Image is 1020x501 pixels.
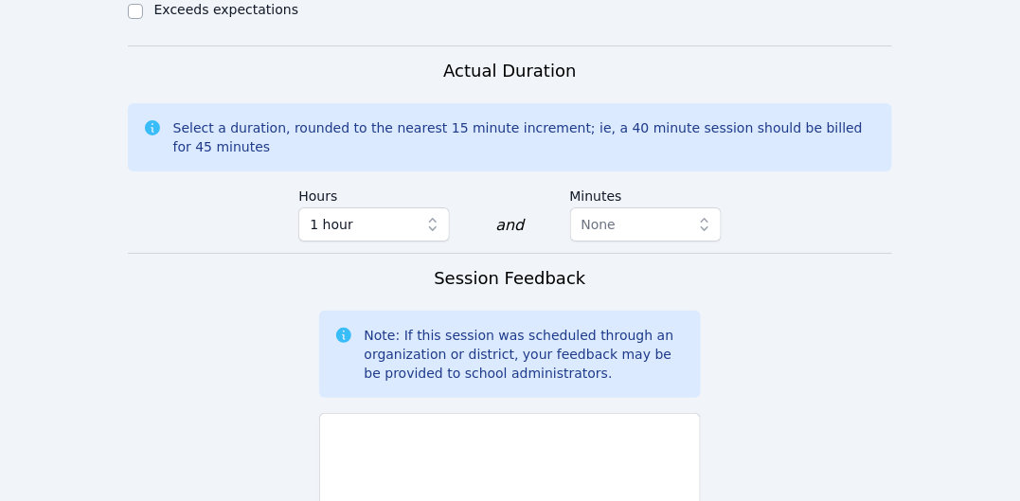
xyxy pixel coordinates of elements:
[298,179,450,207] label: Hours
[154,2,298,17] label: Exceeds expectations
[570,179,722,207] label: Minutes
[298,207,450,242] button: 1 hour
[365,326,687,383] div: Note: If this session was scheduled through an organization or district, your feedback may be be ...
[434,265,585,292] h3: Session Feedback
[582,217,617,232] span: None
[443,58,576,84] h3: Actual Duration
[570,207,722,242] button: None
[310,213,352,236] span: 1 hour
[173,118,878,156] div: Select a duration, rounded to the nearest 15 minute increment; ie, a 40 minute session should be ...
[495,214,524,237] div: and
